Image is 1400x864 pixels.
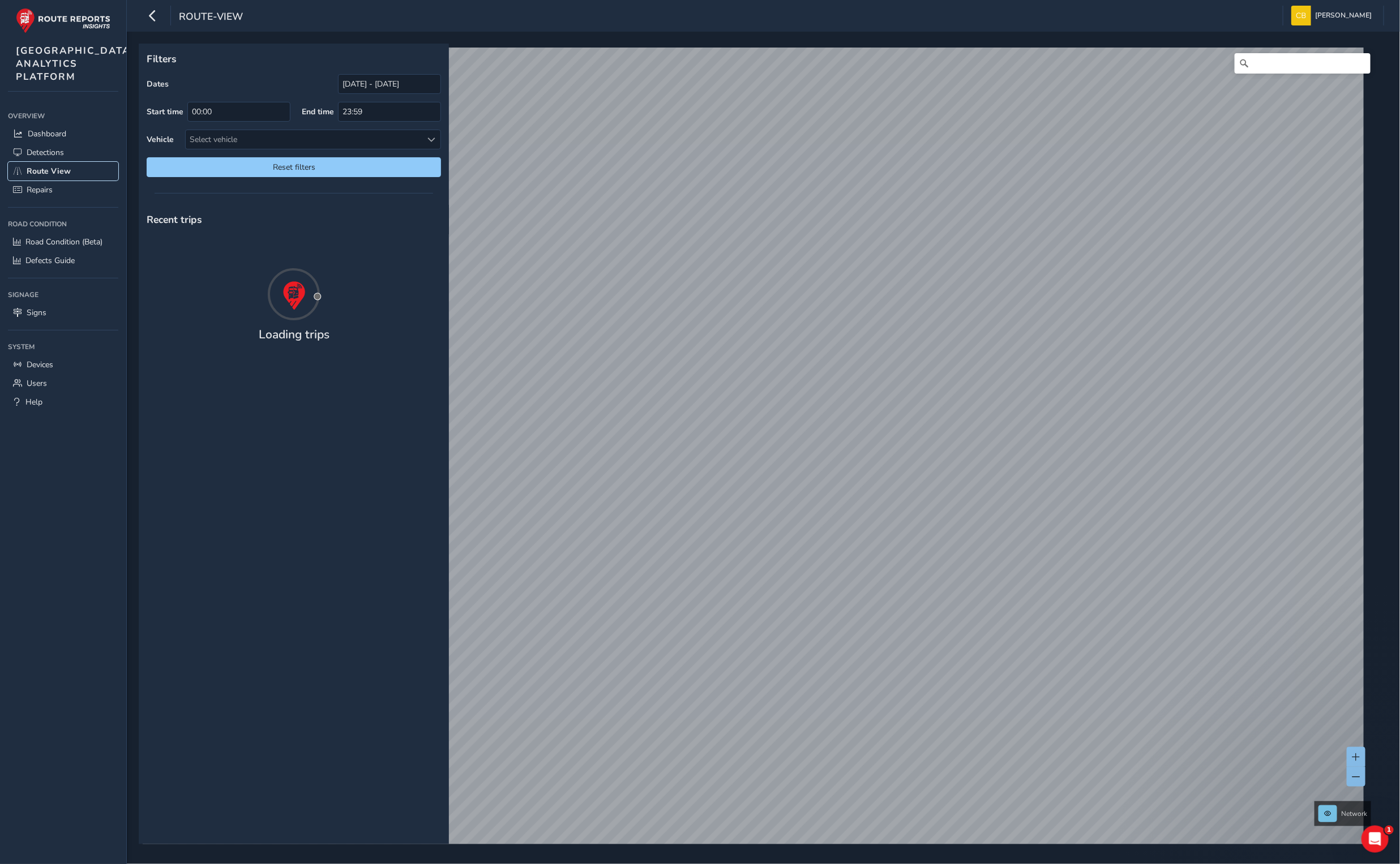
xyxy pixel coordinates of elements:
span: Help [25,397,42,407]
a: Devices [8,355,118,374]
a: Road Condition (Beta) [8,233,118,251]
label: Start time [147,106,183,117]
a: Users [8,374,118,393]
span: Devices [27,359,53,370]
span: Dashboard [28,128,66,139]
span: Detections [27,147,64,158]
div: Signage [8,286,118,303]
span: Reset filters [155,162,433,173]
span: [GEOGRAPHIC_DATA] ANALYTICS PLATFORM [16,44,135,83]
span: route-view [179,10,243,25]
div: Select vehicle [186,130,422,149]
a: Help [8,393,118,411]
div: Overview [8,108,118,124]
div: System [8,338,118,355]
img: rr logo [16,8,110,33]
p: Filters [147,51,441,66]
span: Recent trips [147,213,202,226]
span: Repairs [27,184,53,195]
a: Detections [8,143,118,162]
input: Search [1235,53,1371,74]
h4: Loading trips [259,328,329,342]
span: Road Condition (Beta) [25,237,102,247]
a: Defects Guide [8,251,118,270]
label: Dates [147,79,169,89]
span: 1 [1385,826,1394,835]
label: Vehicle [147,134,174,145]
span: Signs [27,307,46,318]
div: Road Condition [8,216,118,233]
label: End time [302,106,334,117]
span: Defects Guide [25,255,75,266]
iframe: Intercom live chat [1362,826,1389,853]
a: Dashboard [8,124,118,143]
button: Reset filters [147,157,441,177]
a: Signs [8,303,118,322]
button: [PERSON_NAME] [1291,6,1376,25]
a: Repairs [8,180,118,199]
span: Network [1341,809,1367,818]
a: Route View [8,162,118,180]
span: [PERSON_NAME] [1315,6,1372,25]
span: Users [27,378,47,389]
img: diamond-layout [1291,6,1311,25]
span: Route View [27,166,71,177]
canvas: Map [143,48,1364,857]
